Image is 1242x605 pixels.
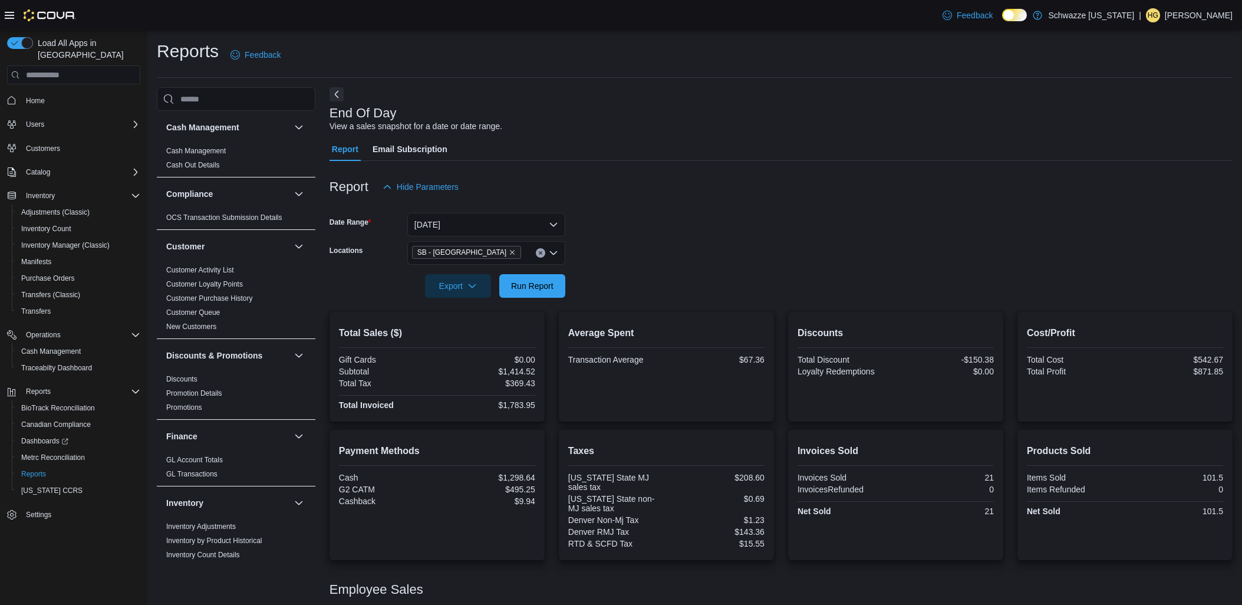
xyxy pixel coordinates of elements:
[439,497,535,506] div: $9.94
[2,327,145,343] button: Operations
[26,120,44,129] span: Users
[21,453,85,462] span: Metrc Reconciliation
[21,142,65,156] a: Customers
[1127,367,1223,376] div: $871.85
[21,384,55,399] button: Reports
[1139,8,1141,22] p: |
[166,389,222,397] a: Promotion Details
[2,164,145,180] button: Catalog
[1127,485,1223,494] div: 0
[292,348,306,363] button: Discounts & Promotions
[1027,485,1123,494] div: Items Refunded
[17,238,140,252] span: Inventory Manager (Classic)
[226,43,285,67] a: Feedback
[33,37,140,61] span: Load All Apps in [GEOGRAPHIC_DATA]
[17,271,80,285] a: Purchase Orders
[166,456,223,464] a: GL Account Totals
[957,9,993,21] span: Feedback
[17,401,100,415] a: BioTrack Reconciliation
[17,255,140,269] span: Manifests
[166,564,265,574] span: Inventory On Hand by Package
[17,467,51,481] a: Reports
[166,213,282,222] a: OCS Transaction Submission Details
[166,374,197,384] span: Discounts
[21,189,60,203] button: Inventory
[1027,444,1223,458] h2: Products Sold
[668,527,765,537] div: $143.36
[378,175,463,199] button: Hide Parameters
[21,189,140,203] span: Inventory
[166,146,226,156] span: Cash Management
[157,211,315,229] div: Compliance
[21,328,65,342] button: Operations
[898,355,994,364] div: -$150.38
[17,361,97,375] a: Traceabilty Dashboard
[1165,8,1233,22] p: [PERSON_NAME]
[166,161,220,169] a: Cash Out Details
[1127,355,1223,364] div: $542.67
[339,326,535,340] h2: Total Sales ($)
[21,241,110,250] span: Inventory Manager (Classic)
[330,180,368,194] h3: Report
[17,434,73,448] a: Dashboards
[898,485,994,494] div: 0
[21,165,55,179] button: Catalog
[898,473,994,482] div: 21
[7,87,140,554] nav: Complex example
[12,237,145,254] button: Inventory Manager (Classic)
[166,497,289,509] button: Inventory
[21,224,71,234] span: Inventory Count
[17,205,140,219] span: Adjustments (Classic)
[17,304,55,318] a: Transfers
[166,294,253,302] a: Customer Purchase History
[439,400,535,410] div: $1,783.95
[166,403,202,412] a: Promotions
[330,106,397,120] h3: End Of Day
[2,383,145,400] button: Reports
[798,367,894,376] div: Loyalty Redemptions
[292,187,306,201] button: Compliance
[166,469,218,479] span: GL Transactions
[12,287,145,303] button: Transfers (Classic)
[21,117,140,131] span: Users
[166,550,240,560] span: Inventory Count Details
[17,451,90,465] a: Metrc Reconciliation
[166,389,222,398] span: Promotion Details
[21,141,140,156] span: Customers
[12,449,145,466] button: Metrc Reconciliation
[2,91,145,108] button: Home
[21,403,95,413] span: BioTrack Reconciliation
[568,473,664,492] div: [US_STATE] State MJ sales tax
[166,522,236,531] span: Inventory Adjustments
[166,350,262,361] h3: Discounts & Promotions
[166,280,243,288] a: Customer Loyalty Points
[21,508,56,522] a: Settings
[166,121,239,133] h3: Cash Management
[568,494,664,513] div: [US_STATE] State non-MJ sales tax
[26,510,51,519] span: Settings
[166,280,243,289] span: Customer Loyalty Points
[1146,8,1160,22] div: Hunter Grundman
[166,266,234,274] a: Customer Activity List
[12,360,145,376] button: Traceabilty Dashboard
[166,241,205,252] h3: Customer
[668,515,765,525] div: $1.23
[17,288,85,302] a: Transfers (Classic)
[12,221,145,237] button: Inventory Count
[166,497,203,509] h3: Inventory
[166,188,289,200] button: Compliance
[17,255,56,269] a: Manifests
[339,473,435,482] div: Cash
[21,208,90,217] span: Adjustments (Classic)
[798,326,994,340] h2: Discounts
[166,536,262,545] span: Inventory by Product Historical
[568,444,765,458] h2: Taxes
[26,167,50,177] span: Catalog
[668,494,765,504] div: $0.69
[21,274,75,283] span: Purchase Orders
[17,417,95,432] a: Canadian Compliance
[21,117,49,131] button: Users
[798,355,894,364] div: Total Discount
[339,485,435,494] div: G2 CATM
